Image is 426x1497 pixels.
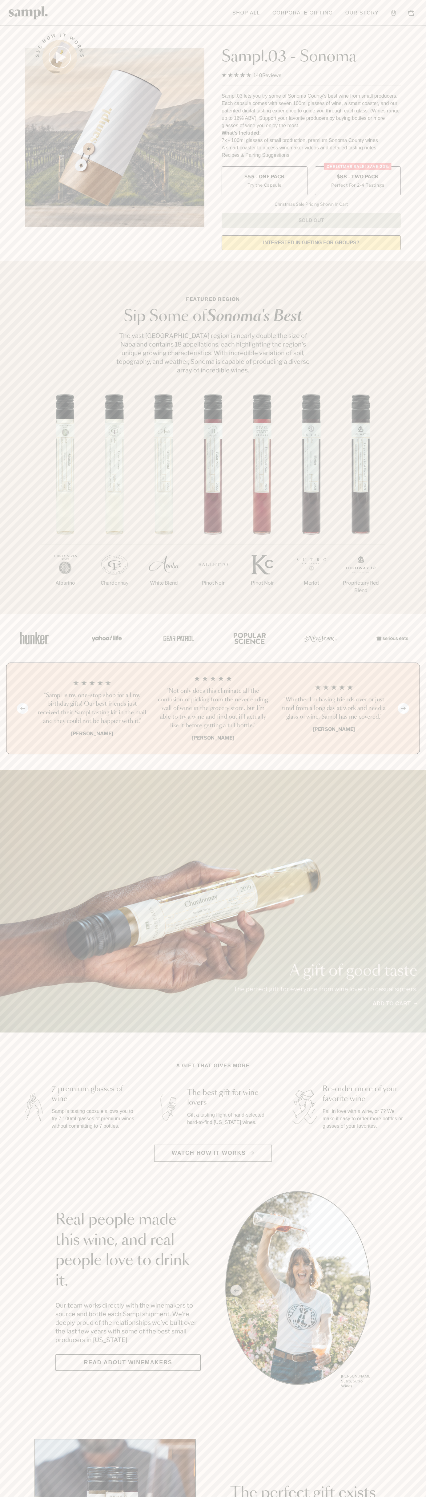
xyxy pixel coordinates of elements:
[262,72,281,78] span: Reviews
[225,1191,371,1389] div: slide 1
[158,687,269,730] h3: “Not only does this eliminate all the confusion of picking from the never ending wall of wine in ...
[225,1191,371,1389] ul: carousel
[229,6,263,20] a: Shop All
[222,48,401,66] h1: Sampl.03 - Sonoma
[207,309,303,324] em: Sonoma's Best
[188,579,238,587] p: Pinot Noir
[222,213,401,228] button: Sold Out
[87,625,124,651] img: Artboard_6_04f9a106-072f-468a-bdd7-f11783b05722_x450.png
[41,579,90,587] p: Albarino
[323,1084,406,1104] h3: Re-order more of your favorite wine
[373,625,410,651] img: Artboard_7_5b34974b-f019-449e-91fb-745f8d0877ee_x450.png
[9,6,48,19] img: Sampl logo
[238,579,287,587] p: Pinot Noir
[90,579,139,587] p: Chardonnay
[115,296,311,303] p: Featured Region
[158,675,269,742] li: 2 / 4
[52,1108,135,1130] p: Sampl's tasting capsule allows you to try 7 100ml glasses of premium wines without committing to ...
[154,1145,272,1162] button: Watch how it works
[115,331,311,375] p: The vast [GEOGRAPHIC_DATA] region is nearly double the size of Napa and contains 18 appellations,...
[313,726,355,732] b: [PERSON_NAME]
[278,675,389,742] li: 3 / 4
[287,394,336,607] li: 6 / 7
[222,152,401,159] li: Recipes & Pairing Suggestions
[372,1000,417,1008] a: Add to cart
[244,173,285,180] span: $55 - One Pack
[41,394,90,607] li: 1 / 7
[187,1088,271,1108] h3: The best gift for wine lovers
[271,201,351,207] li: Christmas Sale Pricing Shown In Cart
[269,6,336,20] a: Corporate Gifting
[222,144,401,152] li: A smart coaster to access winemaker videos and detailed tasting notes.
[55,1301,201,1344] p: Our team works directly with the winemakers to source and bottle each Sampl shipment. We’re deepl...
[222,235,401,250] a: interested in gifting for groups?
[42,40,77,75] button: See how it works
[336,579,385,594] p: Proprietary Red Blend
[187,1111,271,1126] p: Gift a tasting flight of hand-selected, hard-to-find [US_STATE] wines.
[278,696,389,721] h3: “Whether I'm having friends over or just tired from a long day at work and need a glass of wine, ...
[398,703,409,714] button: Next slide
[331,182,384,188] small: Perfect For 2-4 Tastings
[139,394,188,607] li: 3 / 7
[233,985,417,993] p: The perfect gift for everyone from wine lovers to casual sippers.
[247,182,282,188] small: Try the Capsule
[188,394,238,607] li: 4 / 7
[287,579,336,587] p: Merlot
[222,71,281,79] div: 140Reviews
[37,675,148,742] li: 1 / 4
[37,691,148,726] h3: “Sampl is my one-stop shop for all my birthday gifts! Our best friends just received their Sampl ...
[323,1108,406,1130] p: Fall in love with a wine, or 7? We make it easy to order more bottles or glasses of your favorites.
[192,735,234,741] b: [PERSON_NAME]
[17,703,28,714] button: Previous slide
[222,130,261,136] strong: What’s Included:
[52,1084,135,1104] h3: 7 premium glasses of wine
[336,394,385,614] li: 7 / 7
[55,1354,201,1371] a: Read about Winemakers
[222,137,401,144] li: 7x - 100ml glasses of small production, premium Sonoma County wines
[230,625,267,651] img: Artboard_4_28b4d326-c26e-48f9-9c80-911f17d6414e_x450.png
[90,394,139,607] li: 2 / 7
[222,92,401,129] div: Sampl.03 lets you try some of Sonoma County's best wine from small producers. Each capsule comes ...
[341,1374,371,1389] p: [PERSON_NAME] Sutro, Sutro Wines
[233,964,417,979] p: A gift of good taste
[71,731,113,736] b: [PERSON_NAME]
[176,1062,250,1069] h2: A gift that gives more
[115,309,311,324] h2: Sip Some of
[342,6,382,20] a: Our Story
[254,72,262,78] span: 140
[238,394,287,607] li: 5 / 7
[159,625,196,651] img: Artboard_5_7fdae55a-36fd-43f7-8bfd-f74a06a2878e_x450.png
[25,48,204,227] img: Sampl.03 - Sonoma
[16,625,53,651] img: Artboard_1_c8cd28af-0030-4af1-819c-248e302c7f06_x450.png
[324,163,392,170] div: Christmas SALE! Save 20%
[302,625,339,651] img: Artboard_3_0b291449-6e8c-4d07-b2c2-3f3601a19cd1_x450.png
[55,1210,201,1291] h2: Real people made this wine, and real people love to drink it.
[139,579,188,587] p: White Blend
[337,173,379,180] span: $88 - Two Pack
